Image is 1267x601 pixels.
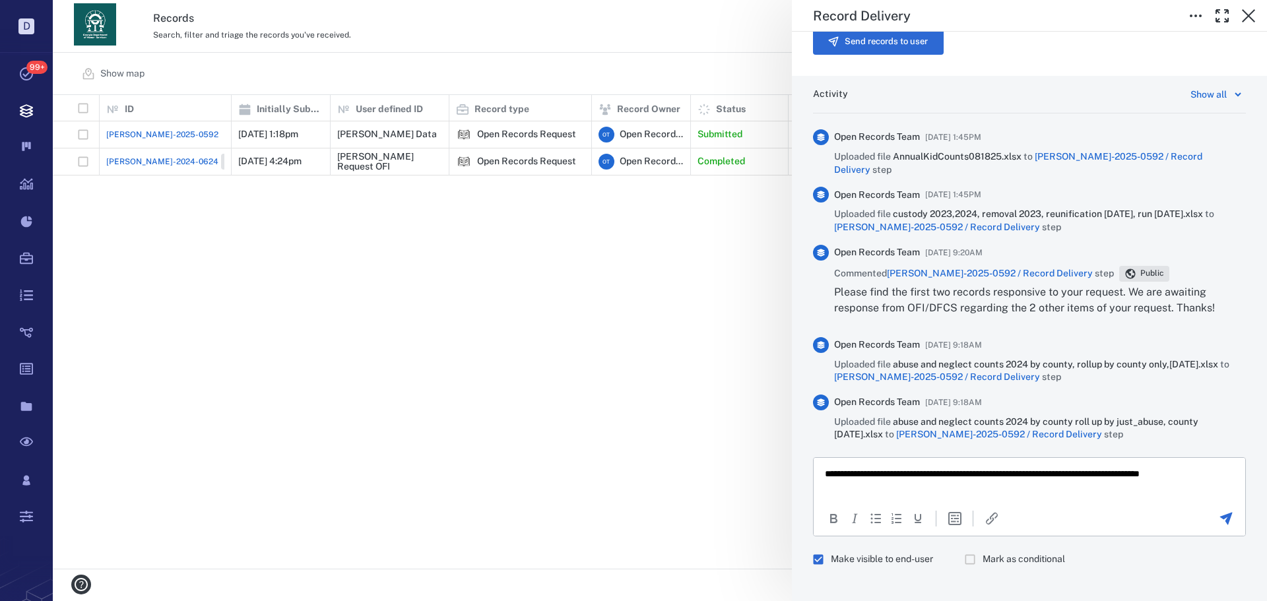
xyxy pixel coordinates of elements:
[834,246,920,259] span: Open Records Team
[834,284,1246,316] p: Please find the first two records responsive to your request. We are awaiting response from OFI/D...
[983,553,1065,566] span: Mark as conditional
[813,88,848,101] h6: Activity
[834,396,920,409] span: Open Records Team
[868,511,884,526] div: Bullet list
[925,337,982,353] span: [DATE] 9:18AM
[925,395,982,410] span: [DATE] 9:18AM
[834,416,1198,440] span: abuse and neglect counts 2024 by county roll up by just_abuse, county [DATE].xlsx
[887,268,1093,278] a: [PERSON_NAME]-2025-0592 / Record Delivery
[834,358,1246,384] span: Uploaded file to step
[925,129,981,145] span: [DATE] 1:45PM
[813,547,944,572] div: Citizen will see comment
[834,267,1114,280] span: Commented step
[947,511,963,526] button: Insert template
[893,151,1023,162] span: AnnualKidCounts081825.xlsx
[1190,86,1227,102] div: Show all
[893,208,1205,219] span: custody 2023,2024, removal 2023, reunification [DATE], run [DATE].xlsx
[834,416,1246,441] span: Uploaded file to step
[834,189,920,202] span: Open Records Team
[814,458,1245,500] iframe: Rich Text Area
[813,8,911,24] h5: Record Delivery
[834,222,1040,232] a: [PERSON_NAME]-2025-0592 / Record Delivery
[1183,3,1209,29] button: Toggle to Edit Boxes
[965,547,1076,572] div: Comment will be marked as non-final decision
[910,511,926,526] button: Underline
[834,151,1202,175] a: [PERSON_NAME]-2025-0592 / Record Delivery
[834,338,920,352] span: Open Records Team
[834,371,1040,382] a: [PERSON_NAME]-2025-0592 / Record Delivery
[925,245,983,261] span: [DATE] 9:20AM
[834,150,1246,176] span: Uploaded file to step
[889,511,905,526] div: Numbered list
[30,9,57,21] span: Help
[847,511,862,526] button: Italic
[896,429,1102,439] a: [PERSON_NAME]-2025-0592 / Record Delivery
[826,511,841,526] button: Bold
[984,511,1000,526] button: Insert/edit link
[831,553,933,566] span: Make visible to end-user
[1218,511,1234,526] button: Send the comment
[813,28,944,55] button: Send records to user
[925,187,981,203] span: [DATE] 1:45PM
[893,359,1220,369] span: abuse and neglect counts 2024 by county, rollup by county only,[DATE].xlsx
[1138,268,1167,279] span: Public
[18,18,34,34] p: D
[834,131,920,144] span: Open Records Team
[834,208,1246,234] span: Uploaded file to step
[26,61,48,74] span: 99+
[1235,3,1262,29] button: Close
[1209,3,1235,29] button: Toggle Fullscreen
